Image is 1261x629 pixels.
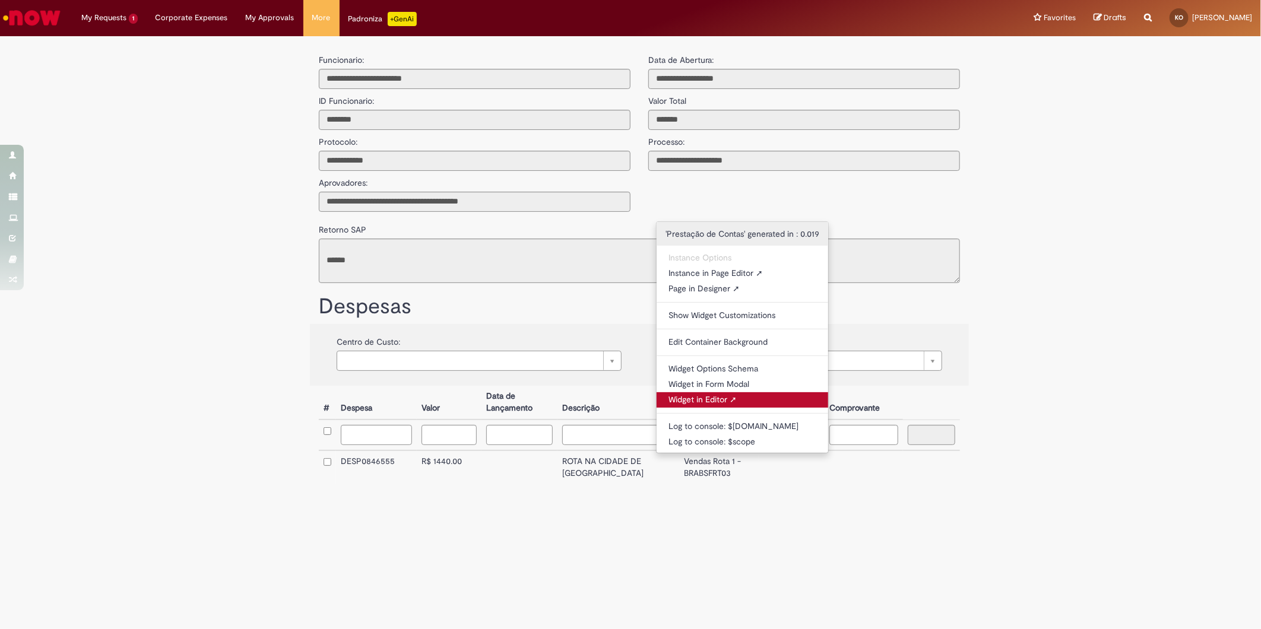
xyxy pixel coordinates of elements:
a: Instance Options [657,250,828,266]
a: Log to console: $scope [657,434,828,450]
a: Page in Designer ➚ [657,281,828,297]
a: Log to console: $[DOMAIN_NAME] [657,419,828,434]
li: 'Prestação de Contas' generated in : 0.019 [657,222,828,246]
a: Edit Container Background [657,335,828,350]
a: Show Widget Customizations [657,308,828,323]
a: Widget in Form Modal [657,377,828,392]
a: Widget Options Schema [657,361,828,377]
a: Instance in Page Editor ➚ [657,266,828,281]
a: Widget in Editor ➚ [657,392,828,408]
